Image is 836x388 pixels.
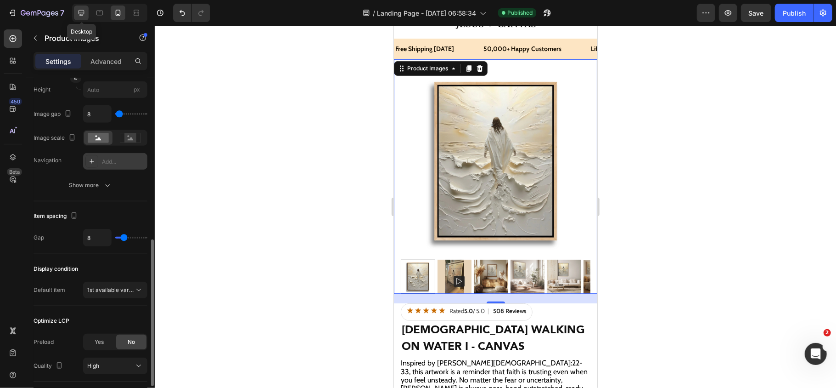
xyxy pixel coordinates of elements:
[83,358,147,374] button: High
[197,17,247,29] p: Lifetime Warranty
[134,86,140,93] span: px
[99,281,133,289] strong: 508 Reviews
[45,33,123,44] p: Product Images
[9,98,22,105] div: 450
[507,9,533,17] span: Published
[83,282,147,298] button: 1st available variant
[377,8,476,18] span: Landing Page - [DATE] 06:58:34
[128,338,135,346] span: No
[56,282,133,288] span: Rated / 5.0
[805,343,827,365] iframe: Intercom live chat
[783,8,806,18] div: Publish
[34,132,78,144] div: Image scale
[102,158,145,166] div: Add...
[34,338,54,346] div: Preload
[70,281,79,289] strong: 5.0
[775,4,814,22] button: Publish
[34,177,147,194] button: Show more
[83,81,147,98] input: px
[69,181,112,190] div: Show more
[90,57,122,66] p: Advanced
[87,362,99,369] span: High
[95,338,104,346] span: Yes
[7,168,22,176] div: Beta
[87,286,139,293] span: 1st available variant
[34,317,69,325] div: Optimize LCP
[749,9,764,17] span: Save
[45,57,71,66] p: Settings
[34,210,79,223] div: Item spacing
[34,108,73,120] div: Image gap
[34,360,65,372] div: Quality
[824,329,831,337] span: 2
[741,4,771,22] button: Save
[94,281,95,289] span: |
[4,4,68,22] button: 7
[34,86,50,94] label: Height
[373,8,375,18] span: /
[84,106,111,122] input: Auto
[11,39,56,47] div: Product Images
[84,229,111,246] input: Auto
[34,286,65,294] div: Default item
[13,281,133,289] a: Go to reviews
[34,156,62,165] div: Navigation
[60,7,64,18] p: 7
[34,234,44,242] div: Gap
[34,265,78,273] div: Display condition
[7,333,194,383] span: Inspired by [PERSON_NAME][DEMOGRAPHIC_DATA]:22-33, this artwork is a reminder that faith is trust...
[173,4,210,22] div: Undo/Redo
[394,26,597,388] iframe: Design area
[7,295,196,330] h1: [DEMOGRAPHIC_DATA] Walking on Water I - Canvas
